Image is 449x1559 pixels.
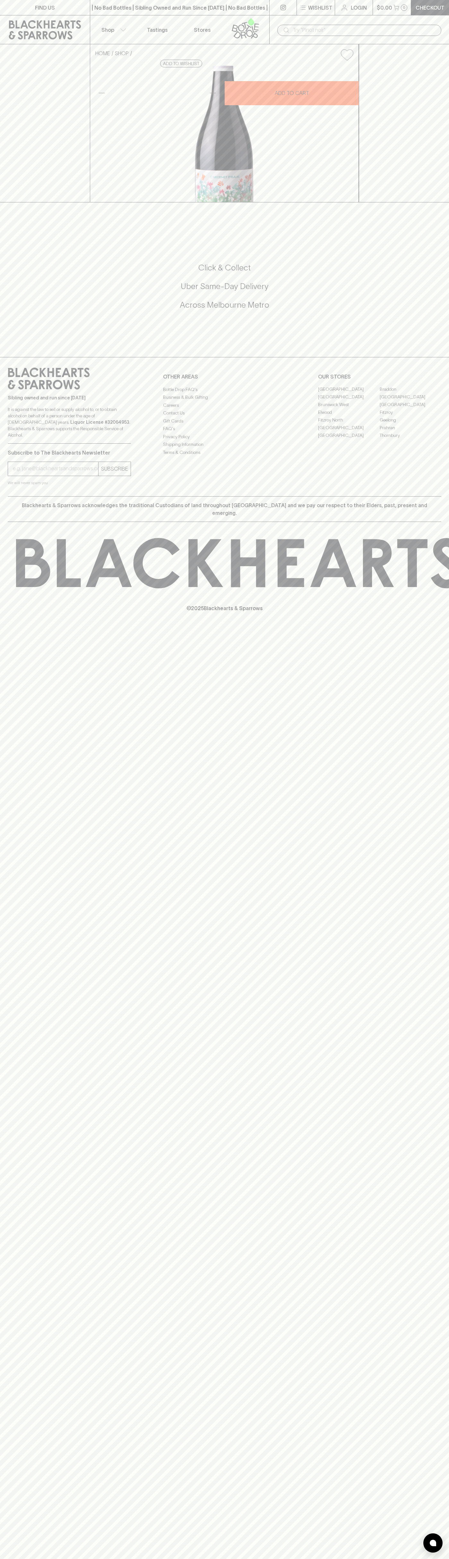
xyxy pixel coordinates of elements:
[95,50,110,56] a: HOME
[416,4,445,12] p: Checkout
[293,25,436,35] input: Try "Pinot noir"
[380,409,441,416] a: Fitzroy
[8,300,441,310] h5: Across Melbourne Metro
[318,386,380,393] a: [GEOGRAPHIC_DATA]
[380,432,441,439] a: Thornbury
[403,6,405,9] p: 0
[13,464,98,474] input: e.g. jane@blackheartsandsparrows.com.au
[8,281,441,292] h5: Uber Same-Day Delivery
[8,262,441,273] h5: Click & Collect
[163,409,286,417] a: Contact Us
[163,433,286,440] a: Privacy Policy
[160,60,202,67] button: Add to wishlist
[99,462,131,476] button: SUBSCRIBE
[380,401,441,409] a: [GEOGRAPHIC_DATA]
[35,4,55,12] p: FIND US
[90,66,358,202] img: 40528.png
[380,424,441,432] a: Prahran
[380,416,441,424] a: Geelong
[308,4,332,12] p: Wishlist
[163,425,286,433] a: FAQ's
[377,4,392,12] p: $0.00
[163,401,286,409] a: Careers
[147,26,168,34] p: Tastings
[430,1540,436,1546] img: bubble-icon
[8,237,441,344] div: Call to action block
[70,420,129,425] strong: Liquor License #32064953
[318,432,380,439] a: [GEOGRAPHIC_DATA]
[163,373,286,380] p: OTHER AREAS
[275,89,309,97] p: ADD TO CART
[8,406,131,438] p: It is against the law to sell or supply alcohol to, or to obtain alcohol on behalf of a person un...
[380,393,441,401] a: [GEOGRAPHIC_DATA]
[351,4,367,12] p: Login
[8,395,131,401] p: Sibling owned and run since [DATE]
[318,373,441,380] p: OUR STORES
[318,401,380,409] a: Brunswick West
[101,26,114,34] p: Shop
[163,417,286,425] a: Gift Cards
[180,15,225,44] a: Stores
[380,386,441,393] a: Braddon
[318,393,380,401] a: [GEOGRAPHIC_DATA]
[101,465,128,473] p: SUBSCRIBE
[318,409,380,416] a: Elwood
[163,441,286,448] a: Shipping Information
[90,15,135,44] button: Shop
[13,501,436,517] p: Blackhearts & Sparrows acknowledges the traditional Custodians of land throughout [GEOGRAPHIC_DAT...
[318,416,380,424] a: Fitzroy North
[163,448,286,456] a: Terms & Conditions
[225,81,359,105] button: ADD TO CART
[318,424,380,432] a: [GEOGRAPHIC_DATA]
[163,394,286,401] a: Business & Bulk Gifting
[8,449,131,456] p: Subscribe to The Blackhearts Newsletter
[194,26,211,34] p: Stores
[163,386,286,393] a: Bottle Drop FAQ's
[338,47,356,63] button: Add to wishlist
[115,50,129,56] a: SHOP
[135,15,180,44] a: Tastings
[8,480,131,486] p: We will never spam you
